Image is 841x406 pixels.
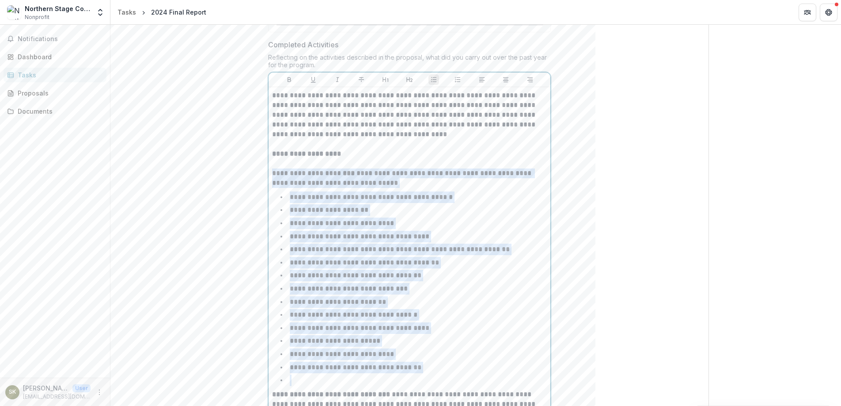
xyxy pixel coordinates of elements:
[4,68,106,82] a: Tasks
[18,35,103,43] span: Notifications
[114,6,210,19] nav: breadcrumb
[820,4,837,21] button: Get Help
[117,8,136,17] div: Tasks
[94,4,106,21] button: Open entity switcher
[18,88,99,98] div: Proposals
[799,4,816,21] button: Partners
[308,74,318,85] button: Underline
[7,5,21,19] img: Northern Stage Company
[72,384,91,392] p: User
[4,50,106,64] a: Dashboard
[94,387,105,398] button: More
[9,389,16,395] div: Sophie Kastner
[500,74,511,85] button: Align Center
[477,74,487,85] button: Align Left
[23,383,69,393] p: [PERSON_NAME]
[4,86,106,100] a: Proposals
[4,32,106,46] button: Notifications
[452,74,463,85] button: Ordered List
[151,8,206,17] div: 2024 Final Report
[114,6,140,19] a: Tasks
[25,13,49,21] span: Nonprofit
[332,74,343,85] button: Italicize
[268,54,551,72] div: Reflecting on the activities described in the proposal, what did you carry out over the past year...
[428,74,439,85] button: Bullet List
[18,52,99,61] div: Dashboard
[404,74,415,85] button: Heading 2
[380,74,391,85] button: Heading 1
[356,74,367,85] button: Strike
[284,74,295,85] button: Bold
[25,4,91,13] div: Northern Stage Company
[268,39,338,50] p: Completed Activities
[4,104,106,119] a: Documents
[23,393,91,401] p: [EMAIL_ADDRESS][DOMAIN_NAME]
[18,107,99,116] div: Documents
[525,74,535,85] button: Align Right
[18,70,99,80] div: Tasks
